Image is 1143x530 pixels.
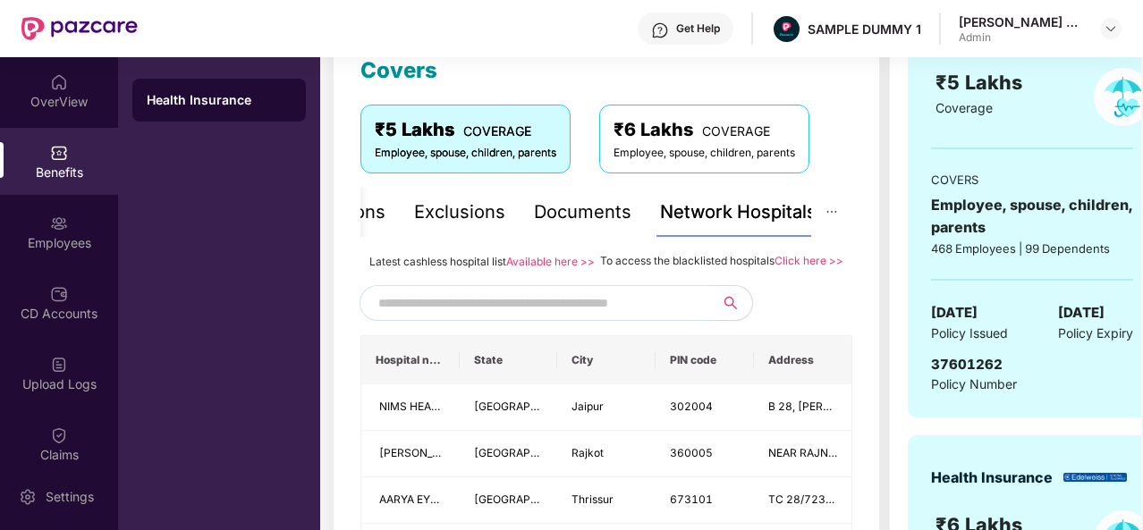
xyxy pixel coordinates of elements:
div: Documents [534,198,631,226]
div: Health Insurance [147,91,292,109]
span: Policy Expiry [1058,324,1133,343]
div: Settings [40,488,99,506]
img: insurerLogo [1063,473,1127,483]
th: Address [754,336,852,384]
img: Pazcare_Alternative_logo-01-01.png [774,16,800,42]
span: [PERSON_NAME] Eye Hospitals Pvt Ltd [379,446,577,459]
span: Policy Number [931,376,1017,391]
td: TC 28/723/1,2ND FLOOR PALLITHANAM, BUS STAND [754,477,852,524]
div: [PERSON_NAME] K S [959,13,1084,30]
a: Available here >> [506,255,595,268]
span: ₹5 Lakhs [936,71,1028,94]
span: COVERAGE [463,123,531,139]
span: [GEOGRAPHIC_DATA] [474,446,586,459]
img: New Pazcare Logo [21,17,138,40]
td: Rajkot [557,431,656,477]
button: ellipsis [811,188,852,237]
div: ₹6 Lakhs [614,116,795,144]
th: PIN code [656,336,754,384]
div: SAMPLE DUMMY 1 [808,21,921,38]
span: ellipsis [825,206,838,218]
img: svg+xml;base64,PHN2ZyBpZD0iSG9tZSIgeG1sbnM9Imh0dHA6Ly93d3cudzMub3JnLzIwMDAvc3ZnIiB3aWR0aD0iMjAiIG... [50,73,68,91]
span: [DATE] [931,302,978,324]
div: Get Help [676,21,720,36]
th: Hospital name [361,336,460,384]
td: Thrissur [557,477,656,524]
span: 360005 [670,446,713,459]
span: Hospital name [376,353,445,367]
span: To access the blacklisted hospitals [600,254,775,267]
span: Thrissur [571,492,614,506]
td: Kerala [460,477,558,524]
img: svg+xml;base64,PHN2ZyBpZD0iQmVuZWZpdHMiIHhtbG5zPSJodHRwOi8vd3d3LnczLm9yZy8yMDAwL3N2ZyIgd2lkdGg9Ij... [50,144,68,162]
img: svg+xml;base64,PHN2ZyBpZD0iQ0RfQWNjb3VudHMiIGRhdGEtbmFtZT0iQ0QgQWNjb3VudHMiIHhtbG5zPSJodHRwOi8vd3... [50,285,68,303]
img: svg+xml;base64,PHN2ZyBpZD0iQ2xhaW0iIHhtbG5zPSJodHRwOi8vd3d3LnczLm9yZy8yMDAwL3N2ZyIgd2lkdGg9IjIwIi... [50,426,68,444]
div: Health Insurance [931,467,1053,489]
span: Jaipur [571,400,604,413]
span: Coverage [936,100,993,115]
span: NIMS HEART & BRAIN HOSPITAL - A UNIT OF [GEOGRAPHIC_DATA] [379,400,725,413]
span: Rajkot [571,446,604,459]
td: Gujarat [460,431,558,477]
span: [GEOGRAPHIC_DATA] [474,492,586,506]
td: Netradeep Maxivision Eye Hospitals Pvt Ltd [361,431,460,477]
span: search [708,296,752,310]
td: Jaipur [557,384,656,431]
span: Address [768,353,838,367]
td: B 28, GOVIND MARG, TILAK NAGAR, NEAR MOTI DUNGRI CIRCLE [754,384,852,431]
img: svg+xml;base64,PHN2ZyBpZD0iU2V0dGluZy0yMHgyMCIgeG1sbnM9Imh0dHA6Ly93d3cudzMub3JnLzIwMDAvc3ZnIiB3aW... [19,488,37,506]
th: State [460,336,558,384]
div: COVERS [931,171,1133,189]
img: svg+xml;base64,PHN2ZyBpZD0iSGVscC0zMngzMiIgeG1sbnM9Imh0dHA6Ly93d3cudzMub3JnLzIwMDAvc3ZnIiB3aWR0aD... [651,21,669,39]
span: [DATE] [1058,302,1105,324]
td: Rajasthan [460,384,558,431]
img: svg+xml;base64,PHN2ZyBpZD0iRHJvcGRvd24tMzJ4MzIiIHhtbG5zPSJodHRwOi8vd3d3LnczLm9yZy8yMDAwL3N2ZyIgd2... [1104,21,1118,36]
td: NIMS HEART & BRAIN HOSPITAL - A UNIT OF NIMS UNIVERSITY [361,384,460,431]
span: [GEOGRAPHIC_DATA] [474,400,586,413]
div: Network Hospitals [660,198,817,226]
td: NEAR RAJNAGAR CHOWK NANA MUVA MAIN ROAD, BESIDE SURYAMUKHI HANUMAN TEMPLE [754,431,852,477]
div: Employee, spouse, children, parents [375,145,556,162]
span: 673101 [670,492,713,506]
span: COVERAGE [702,123,770,139]
div: Employee, spouse, children, parents [614,145,795,162]
span: TC 28/723/1,2ND FLOOR PALLITHANAM, BUS STAND [768,492,1046,506]
th: City [557,336,656,384]
span: Covers [360,57,437,83]
span: 302004 [670,400,713,413]
img: svg+xml;base64,PHN2ZyBpZD0iVXBsb2FkX0xvZ3MiIGRhdGEtbmFtZT0iVXBsb2FkIExvZ3MiIHhtbG5zPSJodHRwOi8vd3... [50,356,68,374]
div: Admin [959,30,1084,45]
span: Policy Issued [931,324,1008,343]
td: AARYA EYE CARE [361,477,460,524]
span: 37601262 [931,356,1003,373]
span: Latest cashless hospital list [369,255,506,268]
div: Employee, spouse, children, parents [931,194,1133,239]
a: Click here >> [775,254,843,267]
div: 468 Employees | 99 Dependents [931,240,1133,257]
div: ₹5 Lakhs [375,116,556,144]
div: Exclusions [414,198,505,226]
button: search [708,285,753,321]
span: AARYA EYE CARE [379,492,468,506]
img: svg+xml;base64,PHN2ZyBpZD0iRW1wbG95ZWVzIiB4bWxucz0iaHR0cDovL3d3dy53My5vcmcvMjAwMC9zdmciIHdpZHRoPS... [50,215,68,232]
